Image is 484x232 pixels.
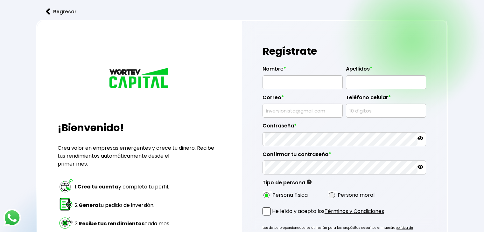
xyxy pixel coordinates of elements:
[36,3,86,20] button: Regresar
[272,191,308,199] label: Persona física
[263,123,426,132] label: Contraseña
[265,104,340,117] input: inversionista@gmail.com
[79,220,144,227] strong: Recibe tus rendimientos
[59,178,74,193] img: paso 1
[3,209,21,227] img: logos_whatsapp-icon.242b2217.svg
[46,8,50,15] img: flecha izquierda
[36,3,448,20] a: flecha izquierdaRegresar
[263,151,426,161] label: Confirmar tu contraseña
[58,120,221,135] h2: ¡Bienvenido!
[77,183,118,190] strong: Crea tu cuenta
[272,207,384,215] p: He leído y acepto los
[74,178,171,196] td: 1. y completa tu perfil.
[79,201,99,209] strong: Genera
[349,104,423,117] input: 10 dígitos
[263,94,343,104] label: Correo
[74,196,171,214] td: 2. tu pedido de inversión.
[346,66,426,75] label: Apellidos
[263,66,343,75] label: Nombre
[58,144,221,168] p: Crea valor en empresas emergentes y crece tu dinero. Recibe tus rendimientos automáticamente desd...
[346,94,426,104] label: Teléfono celular
[263,180,312,189] label: Tipo de persona
[108,67,171,90] img: logo_wortev_capital
[59,215,74,230] img: paso 3
[263,42,426,61] h1: Regístrate
[59,197,74,212] img: paso 2
[325,208,384,215] a: Términos y Condiciones
[307,180,312,184] img: gfR76cHglkPwleuBLjWdxeZVvX9Wp6JBDmjRYY8JYDQn16A2ICN00zLTgIroGa6qie5tIuWH7V3AapTKqzv+oMZsGfMUqL5JM...
[338,191,375,199] label: Persona moral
